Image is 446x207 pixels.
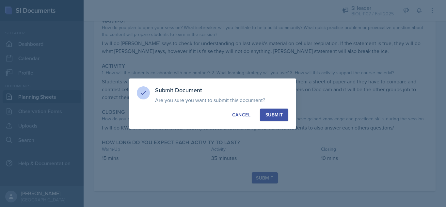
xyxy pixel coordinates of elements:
p: Are you sure you want to submit this document? [155,97,288,103]
button: Cancel [227,109,256,121]
div: Submit [265,112,283,118]
div: Cancel [232,112,250,118]
h3: Submit Document [155,86,288,94]
button: Submit [260,109,288,121]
